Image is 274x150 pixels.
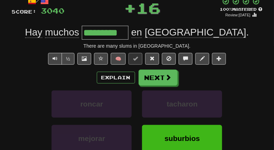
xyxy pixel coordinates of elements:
button: Set this sentence to 100% Mastered (alt+m) [128,53,142,65]
span: mejorar [78,134,105,142]
div: Mastered [220,7,263,12]
span: 3040 [41,6,65,15]
button: Favorite sentence (alt+f) [94,53,108,65]
span: roncar [80,100,103,108]
button: Play sentence audio (ctl+space) [48,53,62,65]
button: Add to collection (alt+a) [212,53,226,65]
button: Edit sentence (alt+d) [195,53,209,65]
span: Hay [25,27,42,38]
span: 100 % [220,7,233,11]
span: . [128,27,249,38]
button: Ignore sentence (alt+i) [162,53,176,65]
button: Reset to 0% Mastered (alt+r) [145,53,159,65]
span: tacharon [167,100,198,108]
button: 🧠 [111,53,126,65]
span: muchos [45,27,79,38]
span: Score: [12,9,37,15]
span: en [131,27,142,38]
button: tacharon [142,90,222,118]
button: Show image (alt+x) [77,53,91,65]
button: Discuss sentence (alt+u) [179,53,193,65]
button: ½ [62,53,75,65]
button: roncar [52,90,132,118]
small: Review: [DATE] [226,13,251,17]
div: There are many slums in [GEOGRAPHIC_DATA]. [12,42,263,49]
span: suburbios [165,134,200,142]
button: Next [139,70,178,86]
div: Text-to-speech controls [47,53,75,65]
span: [GEOGRAPHIC_DATA] [145,27,246,38]
button: Explain [97,72,135,84]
